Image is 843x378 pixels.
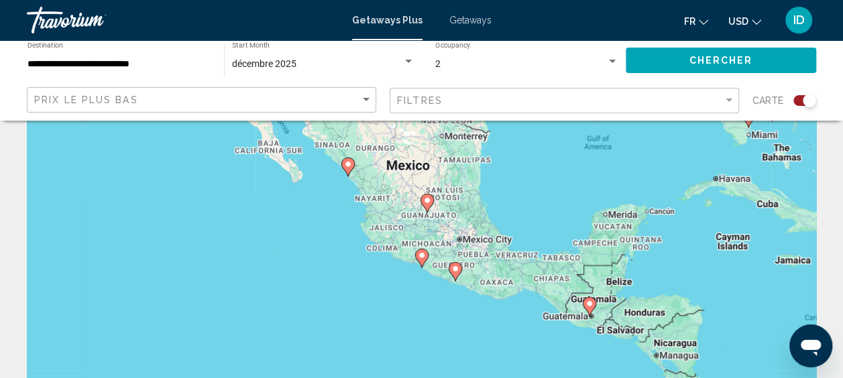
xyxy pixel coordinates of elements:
a: Getaways [449,15,492,25]
a: Getaways Plus [352,15,423,25]
span: Filtres [397,95,443,106]
button: User Menu [781,6,816,34]
span: fr [684,16,695,27]
span: 2 [435,58,441,69]
span: USD [728,16,748,27]
span: Chercher [689,56,752,66]
span: décembre 2025 [232,58,296,69]
iframe: Button to launch messaging window [789,324,832,367]
span: Carte [752,91,783,110]
button: Change language [684,11,708,31]
button: Filter [390,87,739,115]
span: ID [793,13,805,27]
a: Travorium [27,7,339,34]
button: Chercher [626,48,816,72]
mat-select: Sort by [34,94,372,106]
button: Change currency [728,11,761,31]
span: Prix ​​le plus bas [34,94,138,105]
